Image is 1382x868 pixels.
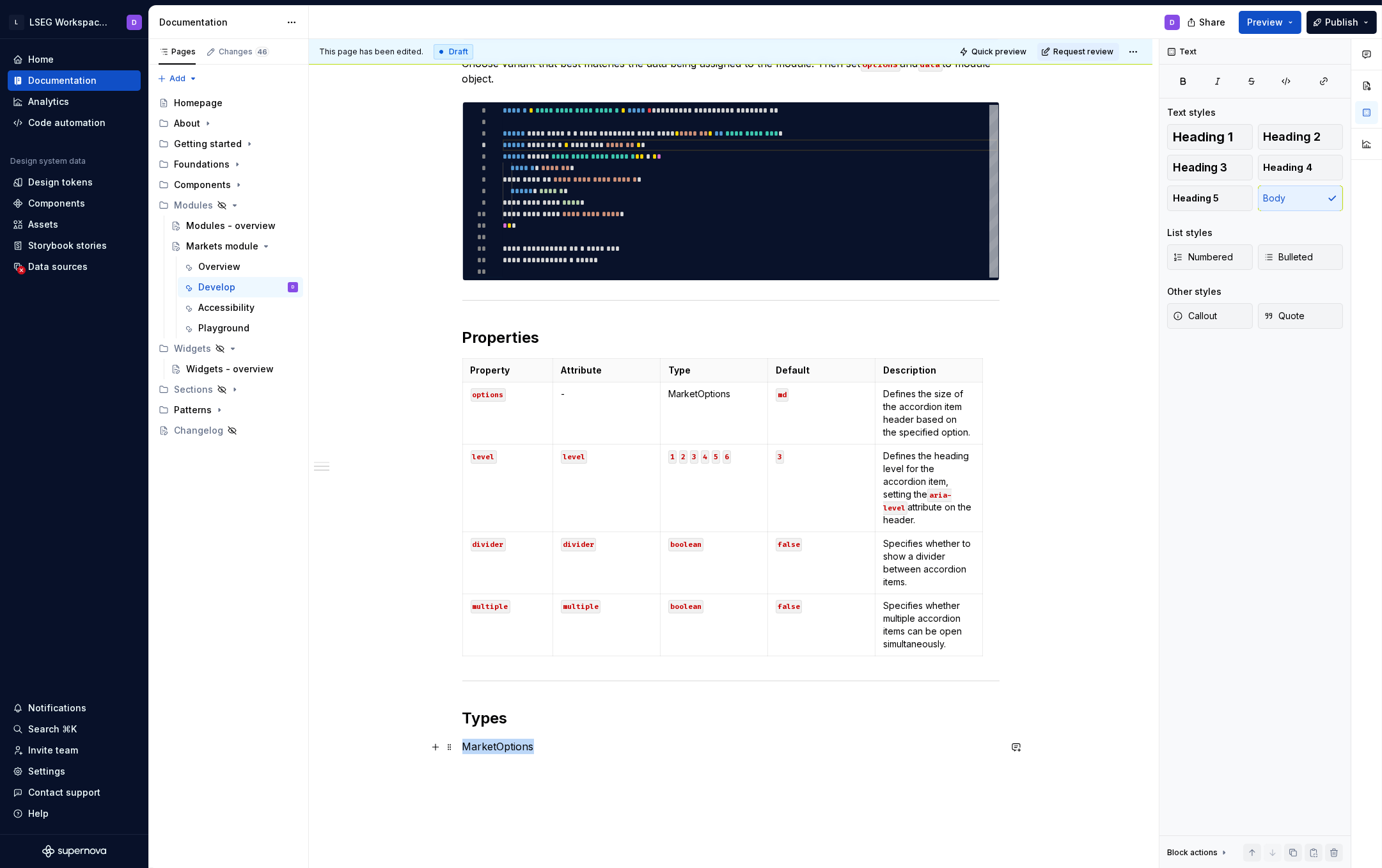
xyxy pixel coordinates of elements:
[174,178,231,191] div: Components
[1181,11,1234,34] button: Share
[712,450,720,464] code: 5
[28,197,85,210] div: Components
[8,113,141,133] a: Code automation
[178,318,303,338] a: Playground
[153,379,303,400] div: Sections
[701,450,709,464] code: 4
[776,364,867,377] p: Default
[1167,244,1253,270] button: Numbered
[28,95,69,108] div: Analytics
[471,450,497,464] code: level
[174,383,213,396] div: Sections
[8,803,141,824] button: Help
[178,297,303,318] a: Accessibility
[690,450,698,464] code: 3
[8,193,141,214] a: Components
[971,47,1026,57] span: Quick preview
[42,845,106,858] svg: Supernova Logo
[668,538,703,551] code: boolean
[186,363,274,375] div: Widgets - overview
[153,338,303,359] div: Widgets
[153,113,303,134] div: About
[561,388,652,400] p: -
[1167,155,1253,180] button: Heading 3
[1167,844,1229,862] div: Block actions
[28,176,93,189] div: Design tokens
[1199,16,1225,29] span: Share
[8,214,141,235] a: Assets
[883,364,975,377] p: Description
[1264,130,1321,143] span: Heading 2
[462,739,1000,754] p: MarketOptions
[471,600,510,613] code: multiple
[8,235,141,256] a: Storybook stories
[561,364,652,377] p: Attribute
[29,16,111,29] div: LSEG Workspace Design System
[1167,226,1213,239] div: List styles
[1264,310,1305,322] span: Quote
[668,388,760,400] p: MarketOptions
[8,91,141,112] a: Analytics
[1258,244,1344,270] button: Bulleted
[28,702,86,714] div: Notifications
[178,277,303,297] a: DevelopD
[1173,310,1217,322] span: Callout
[462,708,1000,729] h2: Types
[883,599,975,651] p: Specifies whether multiple accordion items can be open simultaneously.
[28,53,54,66] div: Home
[28,74,97,87] div: Documentation
[153,154,303,175] div: Foundations
[1053,47,1113,57] span: Request review
[462,327,1000,348] h2: Properties
[28,744,78,757] div: Invite team
[776,388,789,402] code: md
[153,195,303,216] div: Modules
[1264,251,1314,264] span: Bulleted
[776,450,784,464] code: 3
[1247,16,1283,29] span: Preview
[159,16,280,29] div: Documentation
[153,70,201,88] button: Add
[1258,303,1344,329] button: Quote
[153,134,303,154] div: Getting started
[28,723,77,736] div: Search ⌘K
[198,260,240,273] div: Overview
[153,400,303,420] div: Patterns
[292,281,294,294] div: D
[776,600,802,613] code: false
[9,15,24,30] div: L
[132,17,137,28] div: D
[8,761,141,782] a: Settings
[174,424,223,437] div: Changelog
[8,172,141,193] a: Design tokens
[776,538,802,551] code: false
[174,117,200,130] div: About
[1167,106,1216,119] div: Text styles
[471,538,506,551] code: divider
[1258,155,1344,180] button: Heading 4
[174,158,230,171] div: Foundations
[28,807,49,820] div: Help
[1167,848,1218,858] div: Block actions
[28,218,58,231] div: Assets
[1170,17,1175,28] div: D
[169,74,185,84] span: Add
[28,260,88,273] div: Data sources
[883,388,975,439] p: Defines the size of the accordion item header based on the specified option.
[174,404,212,416] div: Patterns
[1325,16,1358,29] span: Publish
[186,219,276,232] div: Modules - overview
[561,538,596,551] code: divider
[1173,251,1233,264] span: Numbered
[883,489,952,515] code: aria-level
[471,364,546,377] p: Property
[883,450,975,526] p: Defines the heading level for the accordion item, setting the attribute on the header.
[471,388,506,402] code: options
[28,116,106,129] div: Code automation
[883,537,975,588] p: Specifies whether to show a divider between accordion items.
[955,43,1032,61] button: Quick preview
[174,97,223,109] div: Homepage
[174,138,242,150] div: Getting started
[319,47,423,57] span: This page has been edited.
